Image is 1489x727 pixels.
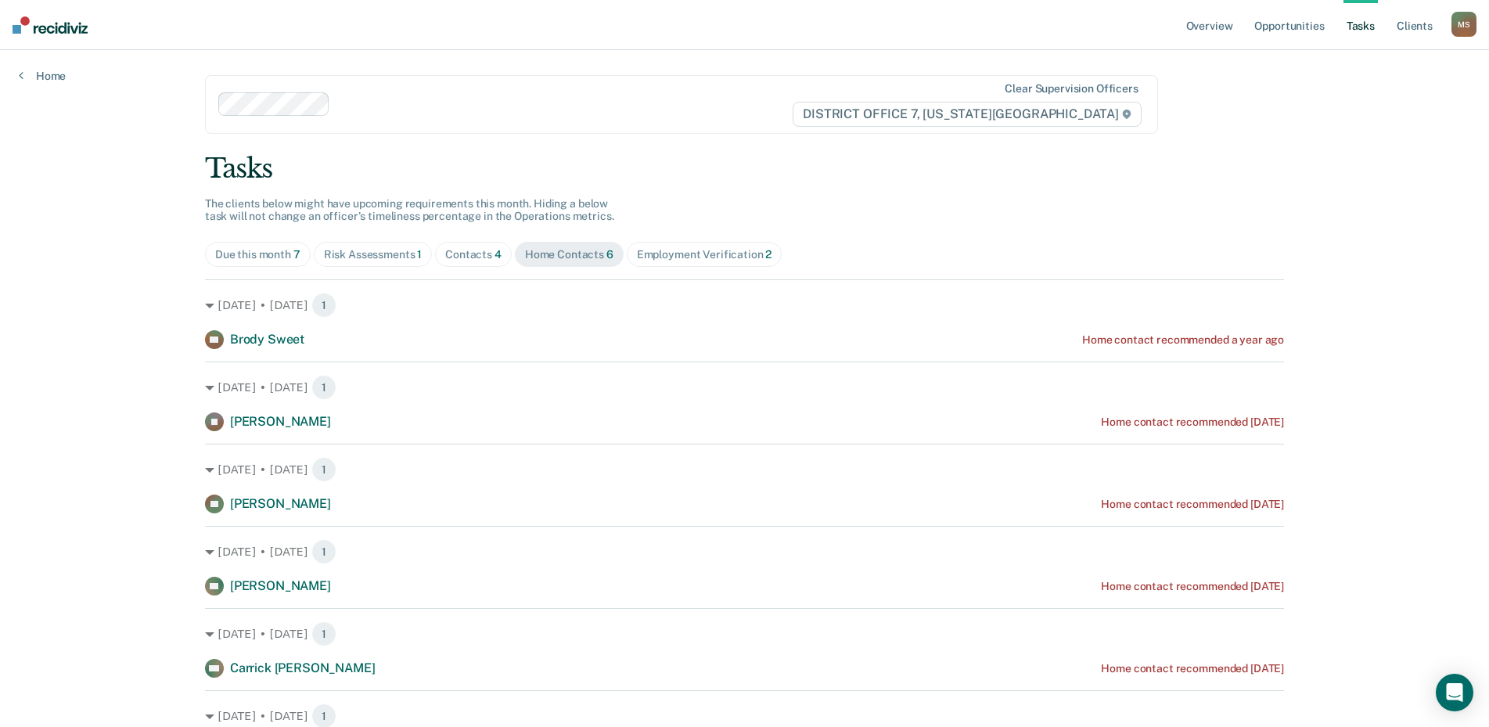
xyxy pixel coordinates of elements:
button: MS [1451,12,1476,37]
span: Carrick [PERSON_NAME] [230,660,376,675]
div: [DATE] • [DATE] 1 [205,621,1284,646]
div: Home Contacts [525,248,613,261]
span: Brody Sweet [230,332,304,347]
span: 7 [293,248,300,261]
div: Clear supervision officers [1005,82,1138,95]
span: 1 [311,375,336,400]
div: Home contact recommended [DATE] [1101,662,1284,675]
div: Open Intercom Messenger [1436,674,1473,711]
div: [DATE] • [DATE] 1 [205,457,1284,482]
div: Home contact recommended [DATE] [1101,416,1284,429]
img: Recidiviz [13,16,88,34]
span: 1 [311,539,336,564]
span: [PERSON_NAME] [230,496,331,511]
div: Home contact recommended [DATE] [1101,580,1284,593]
div: Home contact recommended [DATE] [1101,498,1284,511]
span: 1 [417,248,422,261]
div: Risk Assessments [324,248,423,261]
span: 2 [765,248,771,261]
span: 4 [495,248,502,261]
div: Tasks [205,153,1284,185]
div: Due this month [215,248,300,261]
div: M S [1451,12,1476,37]
span: 1 [311,293,336,318]
span: [PERSON_NAME] [230,414,331,429]
div: Employment Verification [637,248,772,261]
span: 1 [311,621,336,646]
span: 6 [606,248,613,261]
span: [PERSON_NAME] [230,578,331,593]
span: The clients below might have upcoming requirements this month. Hiding a below task will not chang... [205,197,614,223]
div: Contacts [445,248,502,261]
span: 1 [311,457,336,482]
div: [DATE] • [DATE] 1 [205,375,1284,400]
a: Home [19,69,66,83]
div: Home contact recommended a year ago [1082,333,1284,347]
div: [DATE] • [DATE] 1 [205,539,1284,564]
span: DISTRICT OFFICE 7, [US_STATE][GEOGRAPHIC_DATA] [793,102,1141,127]
div: [DATE] • [DATE] 1 [205,293,1284,318]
